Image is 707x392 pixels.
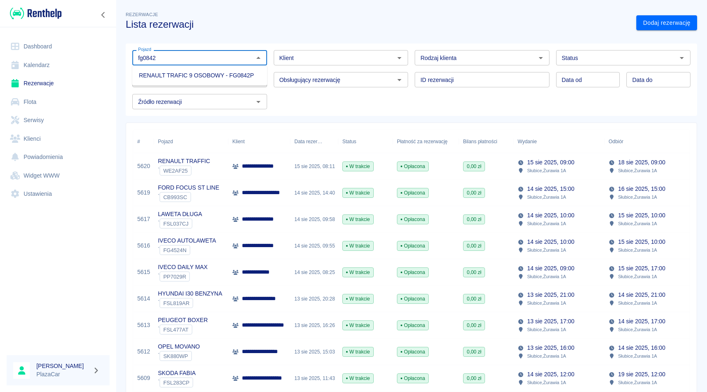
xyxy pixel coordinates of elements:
p: RENAULT TRAFFIC [158,157,210,166]
h6: [PERSON_NAME] [36,362,89,370]
p: Słubice , Żurawia 1A [618,352,657,360]
span: 0,00 zł [463,295,485,303]
span: Opłacona [397,189,428,197]
p: Słubice , Żurawia 1A [618,193,657,201]
div: Data rezerwacji [294,130,322,153]
p: IVECO AUTOLAWETA [158,236,216,245]
div: Pojazd [154,130,228,153]
p: 14 sie 2025, 12:00 [527,370,574,379]
button: Otwórz [676,52,688,64]
div: Bilans płatności [463,130,497,153]
p: Słubice , Żurawia 1A [527,167,566,174]
span: FSL477AT [160,327,192,333]
a: Serwisy [7,111,110,130]
span: W trakcie [343,189,373,197]
span: 0,00 zł [463,269,485,276]
p: 13 sie 2025, 17:00 [527,317,574,326]
div: Data rezerwacji [290,130,338,153]
div: 14 sie 2025, 09:58 [290,206,338,233]
button: Sort [623,136,635,147]
p: 14 sie 2025, 16:00 [618,344,665,352]
p: FORD FOCUS ST LINE [158,183,219,192]
span: W trakcie [343,242,373,250]
div: 13 sie 2025, 20:28 [290,286,338,312]
div: # [137,130,140,153]
div: Status [338,130,393,153]
a: Widget WWW [7,166,110,185]
p: PEUGEOT BOXER [158,316,208,325]
p: 14 sie 2025, 09:00 [527,264,574,273]
label: Pojazd [138,46,151,53]
p: 14 sie 2025, 10:00 [527,238,574,246]
p: 14 sie 2025, 15:00 [527,185,574,193]
div: Odbiór [609,130,623,153]
span: Opłacona [397,242,428,250]
span: 0,00 zł [463,348,485,356]
span: 0,00 zł [463,216,485,223]
div: Klient [228,130,290,153]
div: ` [158,272,208,281]
p: Słubice , Żurawia 1A [618,326,657,333]
span: 0,00 zł [463,375,485,382]
a: Ustawienia [7,185,110,203]
p: 14 sie 2025, 10:00 [527,211,574,220]
p: 15 sie 2025, 10:00 [618,211,665,220]
a: 5612 [137,347,150,356]
div: 13 sie 2025, 11:43 [290,365,338,392]
a: 5620 [137,162,150,171]
span: SK880WP [160,353,191,359]
p: Słubice , Żurawia 1A [618,299,657,307]
span: Opłacona [397,322,428,329]
a: 5619 [137,188,150,197]
p: OPEL MOVANO [158,342,200,351]
div: 14 sie 2025, 08:25 [290,259,338,286]
div: Wydanie [518,130,537,153]
span: W trakcie [343,269,373,276]
p: 13 sie 2025, 21:00 [527,291,574,299]
div: 13 sie 2025, 15:03 [290,339,338,365]
a: Kalendarz [7,56,110,75]
div: ` [158,351,200,361]
div: 14 sie 2025, 09:55 [290,233,338,259]
span: Opłacona [397,269,428,276]
span: PP7029R [160,274,189,280]
span: WE2AF25 [160,168,191,174]
p: 14 sie 2025, 17:00 [618,317,665,326]
h3: Lista rezerwacji [126,19,630,30]
li: RENAULT TRAFIC 9 OSOBOWY - FG0842P [132,69,267,82]
p: 19 sie 2025, 12:00 [618,370,665,379]
p: Słubice , Żurawia 1A [527,299,566,307]
p: Słubice , Żurawia 1A [527,379,566,386]
span: W trakcie [343,375,373,382]
div: 14 sie 2025, 14:40 [290,180,338,206]
input: DD.MM.YYYY [626,72,690,87]
input: DD.MM.YYYY [556,72,620,87]
div: # [133,130,154,153]
div: ` [158,298,222,308]
span: W trakcie [343,216,373,223]
span: W trakcie [343,322,373,329]
span: 0,00 zł [463,163,485,170]
p: Słubice , Żurawia 1A [527,246,566,254]
p: 15 sie 2025, 10:00 [618,238,665,246]
p: HYUNDAI I30 BENZYNA [158,289,222,298]
button: Sort [322,136,334,147]
a: Dodaj rezerwację [636,15,697,31]
p: LAWETA DŁUGA [158,210,202,219]
p: Słubice , Żurawia 1A [527,193,566,201]
button: Otwórz [535,52,547,64]
div: ` [158,378,196,387]
a: 5615 [137,268,150,277]
p: Słubice , Żurawia 1A [618,167,657,174]
div: ` [158,219,202,228]
a: 5609 [137,374,150,382]
a: Powiadomienia [7,148,110,166]
span: Opłacona [397,295,428,303]
a: Rezerwacje [7,74,110,93]
p: 16 sie 2025, 15:00 [618,185,665,193]
span: FSL283CP [160,380,193,386]
span: FSL819AR [160,300,193,306]
p: PlazaCar [36,370,89,379]
span: Opłacona [397,216,428,223]
p: 13 sie 2025, 16:00 [527,344,574,352]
